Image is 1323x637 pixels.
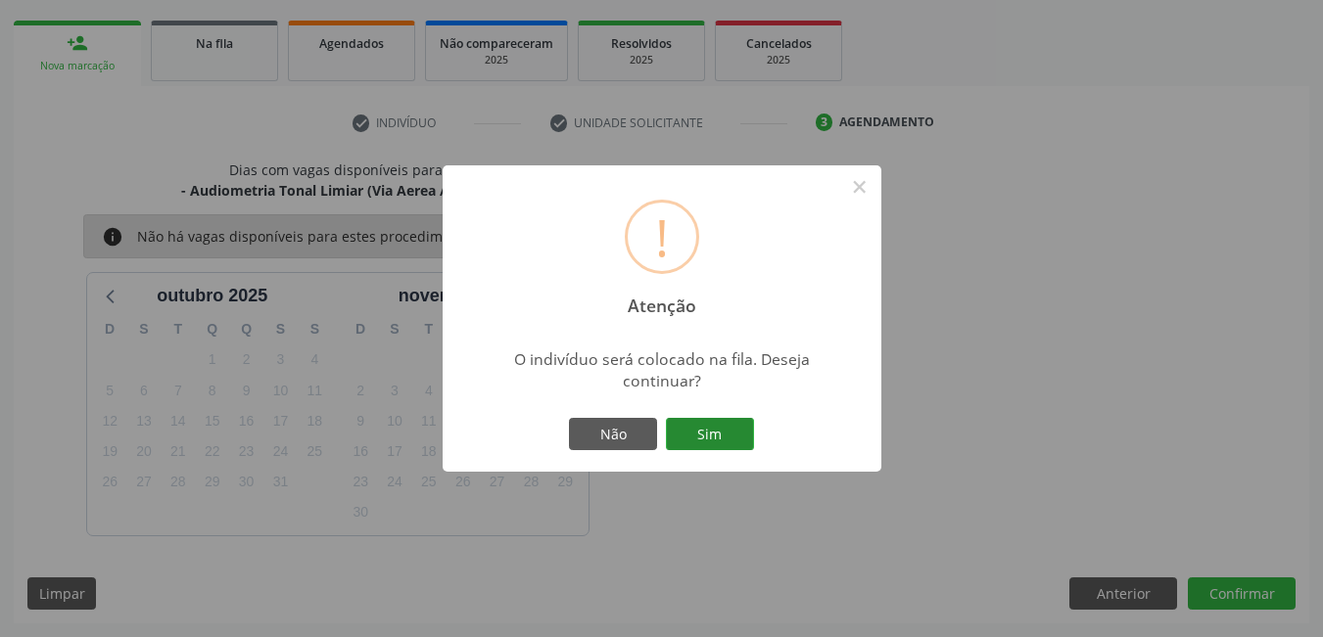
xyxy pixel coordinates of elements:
[489,348,834,391] div: O indivíduo será colocado na fila. Deseja continuar?
[666,418,754,451] button: Sim
[655,203,669,271] div: !
[610,282,713,316] h2: Atenção
[843,170,876,204] button: Close this dialog
[569,418,657,451] button: Não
